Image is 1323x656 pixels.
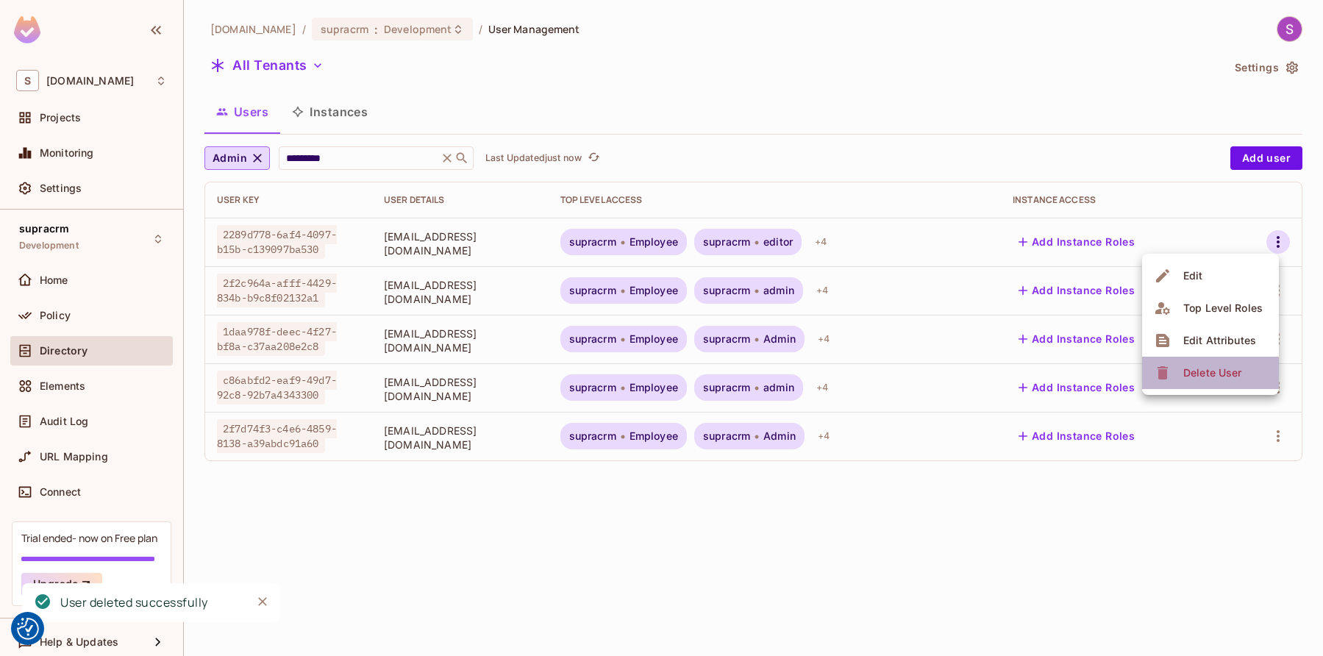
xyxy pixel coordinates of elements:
[1183,268,1203,283] div: Edit
[60,593,208,612] div: User deleted successfully
[17,618,39,640] img: Revisit consent button
[1183,366,1241,380] div: Delete User
[1183,301,1263,315] div: Top Level Roles
[1183,333,1256,348] div: Edit Attributes
[252,591,274,613] button: Close
[17,618,39,640] button: Consent Preferences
